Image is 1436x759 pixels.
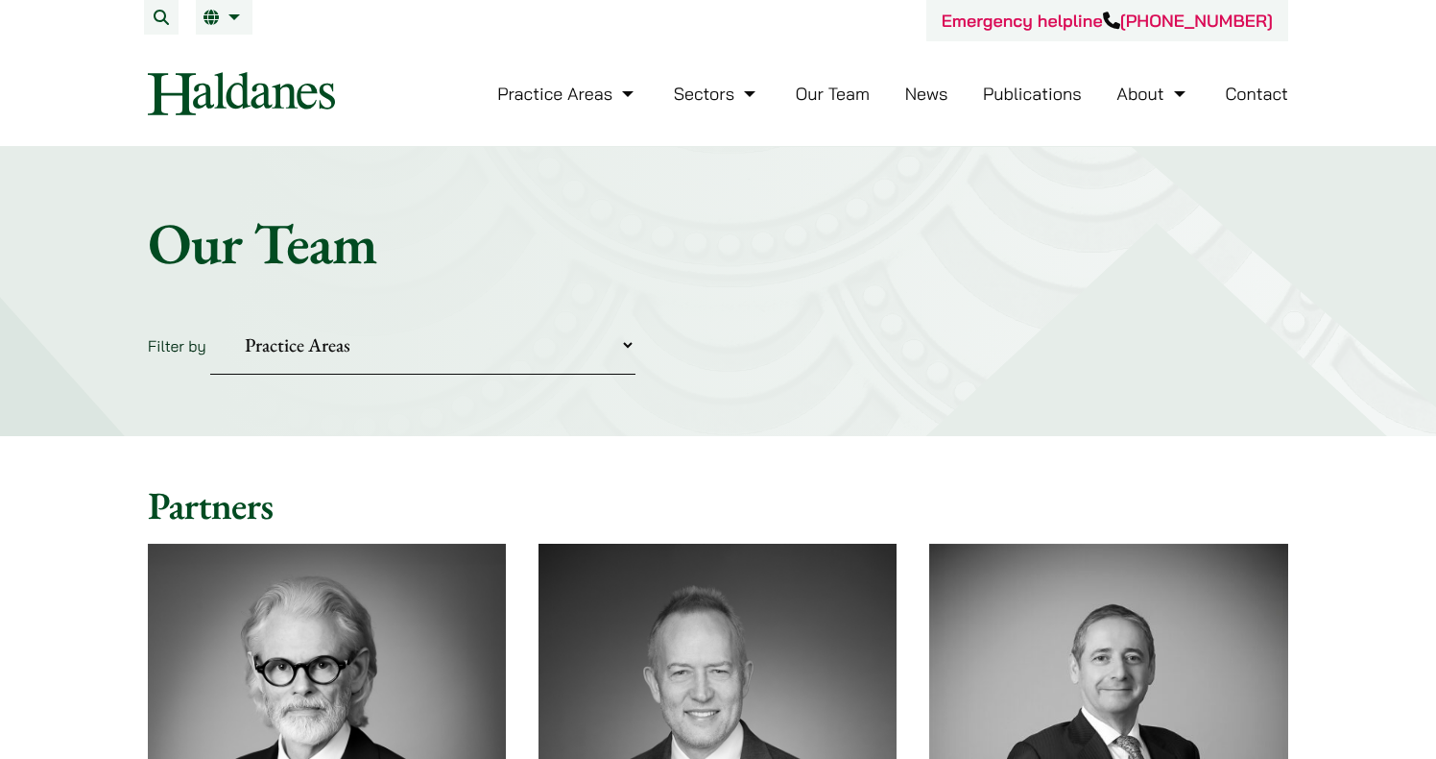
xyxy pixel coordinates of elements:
[674,83,760,105] a: Sectors
[148,72,335,115] img: Logo of Haldanes
[148,482,1288,528] h2: Partners
[983,83,1082,105] a: Publications
[497,83,638,105] a: Practice Areas
[796,83,870,105] a: Our Team
[148,336,206,355] label: Filter by
[905,83,948,105] a: News
[1116,83,1189,105] a: About
[942,10,1273,32] a: Emergency helpline[PHONE_NUMBER]
[203,10,245,25] a: EN
[148,208,1288,278] h1: Our Team
[1225,83,1288,105] a: Contact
